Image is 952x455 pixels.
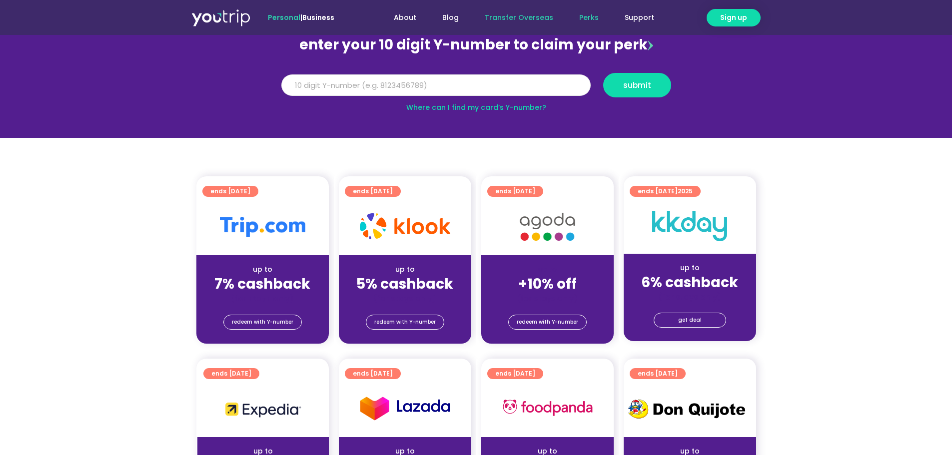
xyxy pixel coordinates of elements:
[203,368,259,379] a: ends [DATE]
[641,273,738,292] strong: 6% cashback
[281,74,591,96] input: 10 digit Y-number (e.g. 8123456789)
[489,293,606,304] div: (for stays only)
[268,12,334,22] span: |
[356,274,453,294] strong: 5% cashback
[632,263,748,273] div: up to
[302,12,334,22] a: Business
[638,186,693,197] span: ends [DATE]
[211,368,251,379] span: ends [DATE]
[612,8,667,27] a: Support
[214,274,310,294] strong: 7% cashback
[678,313,702,327] span: get deal
[495,368,535,379] span: ends [DATE]
[654,313,726,328] a: get deal
[345,186,401,197] a: ends [DATE]
[566,8,612,27] a: Perks
[232,315,293,329] span: redeem with Y-number
[630,186,701,197] a: ends [DATE]2025
[204,264,321,275] div: up to
[347,293,463,304] div: (for stays only)
[361,8,667,27] nav: Menu
[381,8,429,27] a: About
[623,81,651,89] span: submit
[406,102,546,112] a: Where can I find my card’s Y-number?
[281,73,671,105] form: Y Number
[487,186,543,197] a: ends [DATE]
[518,274,577,294] strong: +10% off
[347,264,463,275] div: up to
[630,368,686,379] a: ends [DATE]
[538,264,557,274] span: up to
[202,186,258,197] a: ends [DATE]
[707,9,761,26] a: Sign up
[268,12,300,22] span: Personal
[374,315,436,329] span: redeem with Y-number
[204,293,321,304] div: (for stays only)
[223,315,302,330] a: redeem with Y-number
[720,12,747,23] span: Sign up
[638,368,678,379] span: ends [DATE]
[429,8,472,27] a: Blog
[366,315,444,330] a: redeem with Y-number
[517,315,578,329] span: redeem with Y-number
[472,8,566,27] a: Transfer Overseas
[210,186,250,197] span: ends [DATE]
[678,187,693,195] span: 2025
[508,315,587,330] a: redeem with Y-number
[603,73,671,97] button: submit
[632,292,748,302] div: (for stays only)
[353,368,393,379] span: ends [DATE]
[495,186,535,197] span: ends [DATE]
[487,368,543,379] a: ends [DATE]
[276,32,676,58] div: enter your 10 digit Y-number to claim your perk
[345,368,401,379] a: ends [DATE]
[353,186,393,197] span: ends [DATE]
